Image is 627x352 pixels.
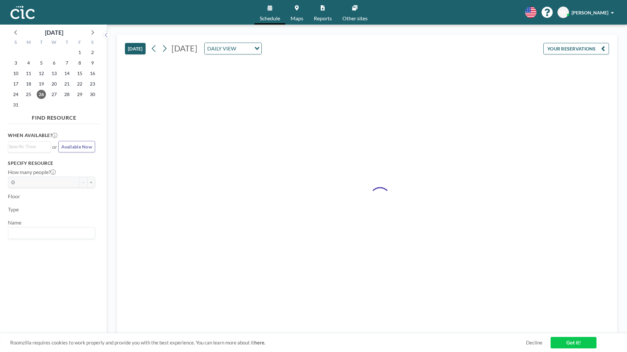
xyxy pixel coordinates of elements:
[45,28,63,37] div: [DATE]
[75,48,84,57] span: Friday, August 1, 2025
[60,39,73,47] div: T
[11,90,20,99] span: Sunday, August 24, 2025
[73,39,86,47] div: F
[260,16,280,21] span: Schedule
[8,193,20,200] label: Floor
[87,177,95,188] button: +
[79,177,87,188] button: -
[88,58,97,68] span: Saturday, August 9, 2025
[24,58,33,68] span: Monday, August 4, 2025
[24,90,33,99] span: Monday, August 25, 2025
[8,206,19,213] label: Type
[37,58,46,68] span: Tuesday, August 5, 2025
[22,39,35,47] div: M
[86,39,99,47] div: S
[62,69,71,78] span: Thursday, August 14, 2025
[58,141,95,152] button: Available Now
[254,340,265,345] a: here.
[8,112,100,121] h4: FIND RESOURCE
[8,219,21,226] label: Name
[75,69,84,78] span: Friday, August 15, 2025
[9,143,47,150] input: Search for option
[8,169,56,175] label: How many people?
[11,69,20,78] span: Sunday, August 10, 2025
[50,90,59,99] span: Wednesday, August 27, 2025
[37,90,46,99] span: Tuesday, August 26, 2025
[9,229,91,237] input: Search for option
[560,10,566,15] span: KF
[88,69,97,78] span: Saturday, August 16, 2025
[52,144,57,150] span: or
[551,337,597,348] a: Got it!
[62,79,71,88] span: Thursday, August 21, 2025
[62,90,71,99] span: Thursday, August 28, 2025
[24,79,33,88] span: Monday, August 18, 2025
[35,39,48,47] div: T
[11,100,20,109] span: Sunday, August 31, 2025
[125,43,146,54] button: [DATE]
[8,160,95,166] h3: Specify resource
[61,144,92,149] span: Available Now
[50,58,59,68] span: Wednesday, August 6, 2025
[10,6,35,19] img: organization-logo
[50,69,59,78] span: Wednesday, August 13, 2025
[543,43,609,54] button: YOUR RESERVATIONS
[205,43,261,54] div: Search for option
[50,79,59,88] span: Wednesday, August 20, 2025
[62,58,71,68] span: Thursday, August 7, 2025
[8,227,95,239] div: Search for option
[75,90,84,99] span: Friday, August 29, 2025
[10,39,22,47] div: S
[24,69,33,78] span: Monday, August 11, 2025
[88,48,97,57] span: Saturday, August 2, 2025
[572,10,608,15] span: [PERSON_NAME]
[75,58,84,68] span: Friday, August 8, 2025
[37,79,46,88] span: Tuesday, August 19, 2025
[75,79,84,88] span: Friday, August 22, 2025
[88,79,97,88] span: Saturday, August 23, 2025
[206,44,237,53] span: DAILY VIEW
[10,340,526,346] span: Roomzilla requires cookies to work properly and provide you with the best experience. You can lea...
[314,16,332,21] span: Reports
[342,16,368,21] span: Other sites
[11,79,20,88] span: Sunday, August 17, 2025
[37,69,46,78] span: Tuesday, August 12, 2025
[48,39,61,47] div: W
[238,44,251,53] input: Search for option
[172,43,197,53] span: [DATE]
[291,16,303,21] span: Maps
[11,58,20,68] span: Sunday, August 3, 2025
[526,340,542,346] a: Decline
[8,142,51,151] div: Search for option
[88,90,97,99] span: Saturday, August 30, 2025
